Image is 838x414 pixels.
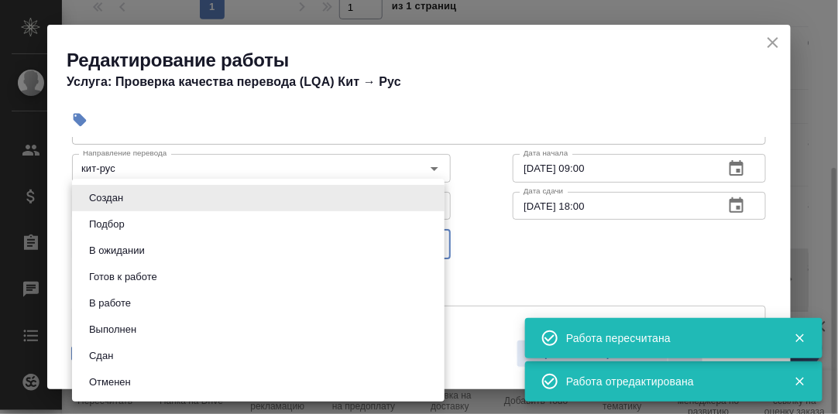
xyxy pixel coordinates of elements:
button: Готов к работе [84,269,162,286]
button: Выполнен [84,321,141,338]
div: Работа отредактирована [566,374,771,389]
button: Отменен [84,374,136,391]
button: Закрыть [784,331,816,345]
button: В ожидании [84,242,149,259]
button: Закрыть [784,375,816,388]
button: Подбор [84,216,129,233]
button: В работе [84,295,136,312]
button: Создан [84,190,128,207]
div: Работа пересчитана [566,330,771,346]
button: Сдан [84,347,118,364]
